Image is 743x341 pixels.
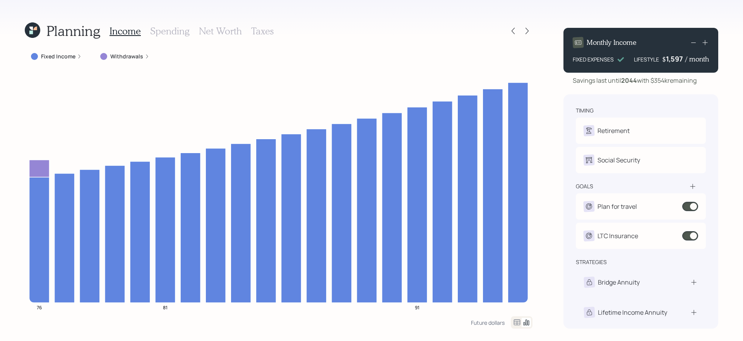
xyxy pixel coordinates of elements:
[662,55,666,63] h4: $
[587,38,637,47] h4: Monthly Income
[46,22,100,39] h1: Planning
[576,107,594,114] div: timing
[150,26,190,37] h3: Spending
[576,258,607,266] div: strategies
[199,26,242,37] h3: Net Worth
[37,304,42,310] tspan: 76
[597,126,630,135] div: Retirement
[621,76,637,85] b: 2044
[597,202,637,211] div: Plan for travel
[576,182,593,190] div: goals
[597,155,640,165] div: Social Security
[110,53,143,60] label: Withdrawals
[471,319,505,326] div: Future dollars
[598,278,640,287] div: Bridge Annuity
[415,304,419,310] tspan: 91
[573,55,614,63] div: FIXED EXPENSES
[685,55,709,63] h4: / month
[666,54,685,63] div: 1,597
[573,76,697,85] div: Savings last until with $354k remaining
[598,308,667,317] div: Lifetime Income Annuity
[251,26,274,37] h3: Taxes
[597,231,638,240] div: LTC Insurance
[41,53,75,60] label: Fixed Income
[634,55,659,63] div: LIFESTYLE
[110,26,141,37] h3: Income
[163,304,168,310] tspan: 81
